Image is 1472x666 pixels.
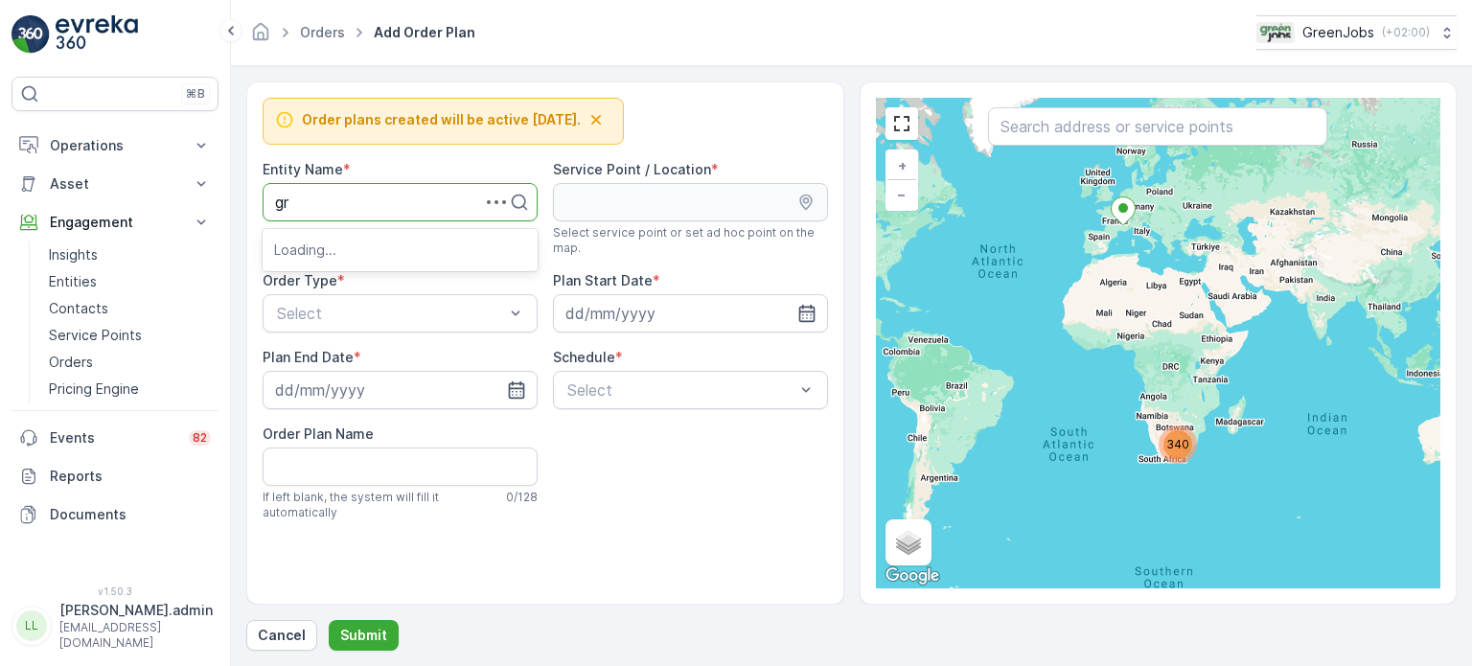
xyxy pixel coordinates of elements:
[59,620,213,651] p: [EMAIL_ADDRESS][DOMAIN_NAME]
[340,626,387,645] p: Submit
[41,268,218,295] a: Entities
[41,241,218,268] a: Insights
[300,24,345,40] a: Orders
[11,601,218,651] button: LL[PERSON_NAME].admin[EMAIL_ADDRESS][DOMAIN_NAME]
[887,151,916,180] a: Zoom In
[49,299,108,318] p: Contacts
[250,29,271,45] a: Homepage
[898,157,907,173] span: +
[881,563,944,588] img: Google
[887,521,930,563] a: Layers
[1159,425,1197,464] div: 340
[1256,22,1295,43] img: Green_Jobs_Logo.png
[11,495,218,534] a: Documents
[258,626,306,645] p: Cancel
[50,505,211,524] p: Documents
[274,241,526,260] p: Loading...
[16,610,47,641] div: LL
[11,586,218,597] span: v 1.50.3
[897,186,907,202] span: −
[50,467,211,486] p: Reports
[988,107,1327,146] input: Search address or service points
[50,174,180,194] p: Asset
[41,322,218,349] a: Service Points
[553,225,828,256] span: Select service point or set ad hoc point on the map.
[41,295,218,322] a: Contacts
[246,620,317,651] button: Cancel
[49,326,142,345] p: Service Points
[302,110,581,129] span: Order plans created will be active [DATE].
[11,165,218,203] button: Asset
[1382,25,1430,40] p: ( +02:00 )
[11,126,218,165] button: Operations
[553,349,615,365] label: Schedule
[11,203,218,241] button: Engagement
[50,136,180,155] p: Operations
[553,161,711,177] label: Service Point / Location
[49,272,97,291] p: Entities
[59,601,213,620] p: [PERSON_NAME].admin
[56,15,138,54] img: logo_light-DOdMpM7g.png
[506,490,538,505] p: 0 / 128
[186,86,205,102] p: ⌘B
[1302,23,1374,42] p: GreenJobs
[263,490,498,520] span: If left blank, the system will fill it automatically
[49,379,139,399] p: Pricing Engine
[193,430,207,446] p: 82
[263,272,337,288] label: Order Type
[41,349,218,376] a: Orders
[553,294,828,333] input: dd/mm/yyyy
[50,428,177,448] p: Events
[881,563,944,588] a: Open this area in Google Maps (opens a new window)
[263,349,354,365] label: Plan End Date
[553,272,653,288] label: Plan Start Date
[11,15,50,54] img: logo
[11,457,218,495] a: Reports
[49,245,98,264] p: Insights
[329,620,399,651] button: Submit
[41,376,218,402] a: Pricing Engine
[263,425,374,442] label: Order Plan Name
[887,109,916,138] a: View Fullscreen
[50,213,180,232] p: Engagement
[1166,437,1189,451] span: 340
[1256,15,1457,50] button: GreenJobs(+02:00)
[49,353,93,372] p: Orders
[263,161,343,177] label: Entity Name
[370,23,479,42] span: Add Order Plan
[11,419,218,457] a: Events82
[887,180,916,209] a: Zoom Out
[263,371,538,409] input: dd/mm/yyyy
[567,379,794,402] p: Select
[277,302,504,325] p: Select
